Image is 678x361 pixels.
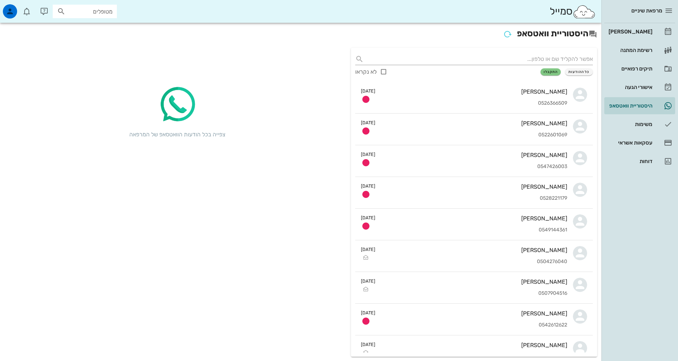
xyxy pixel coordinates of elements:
[550,4,596,19] div: סמייל
[381,100,567,106] div: 0526366509
[381,215,567,222] div: [PERSON_NAME]
[381,164,567,170] div: 0547426003
[540,68,561,75] button: התקבלו
[607,47,652,53] div: רשימת המתנה
[604,42,675,59] a: רשימת המתנה
[361,88,375,94] small: [DATE]
[381,310,567,317] div: [PERSON_NAME]
[367,53,593,65] input: אפשר להקליד שם או טלפון...
[607,121,652,127] div: משימות
[568,70,590,74] span: כל ההודעות
[381,152,567,158] div: [PERSON_NAME]
[381,342,567,349] div: [PERSON_NAME]
[607,84,652,90] div: אישורי הגעה
[381,120,567,127] div: [PERSON_NAME]
[607,103,652,109] div: היסטוריית וואטסאפ
[604,23,675,40] a: [PERSON_NAME]
[156,83,199,126] img: whatsapp-icon.2ee8d5f3.png
[607,66,652,72] div: תיקים רפואיים
[604,60,675,77] a: תיקים רפואיים
[573,5,596,19] img: SmileCloud logo
[604,153,675,170] a: דוחות
[381,247,567,253] div: [PERSON_NAME]
[21,6,25,10] span: תג
[604,97,675,114] a: היסטוריית וואטסאפ
[381,259,567,265] div: 0504276040
[361,309,375,316] small: [DATE]
[381,291,567,297] div: 0507904516
[4,27,597,41] h2: היסטוריית וואטסאפ
[607,140,652,146] div: עסקאות אשראי
[361,214,375,221] small: [DATE]
[381,183,567,190] div: [PERSON_NAME]
[381,132,567,138] div: 0522601069
[361,341,375,348] small: [DATE]
[361,119,375,126] small: [DATE]
[607,158,652,164] div: דוחות
[604,134,675,151] a: עסקאות אשראי
[381,278,567,285] div: [PERSON_NAME]
[355,68,377,75] div: לא נקראו
[381,195,567,202] div: 0528221179
[381,88,567,95] div: [PERSON_NAME]
[381,322,567,328] div: 0542612622
[544,70,558,74] span: התקבלו
[607,29,652,35] div: [PERSON_NAME]
[361,183,375,189] small: [DATE]
[124,130,231,139] div: צפייה בכל הודעות הוואטסאפ של המרפאה
[361,278,375,284] small: [DATE]
[631,7,662,14] span: מרפאת שיניים
[361,246,375,253] small: [DATE]
[565,68,593,75] button: כל ההודעות
[604,79,675,96] a: אישורי הגעה
[361,151,375,158] small: [DATE]
[381,227,567,233] div: 0549144361
[604,116,675,133] a: משימות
